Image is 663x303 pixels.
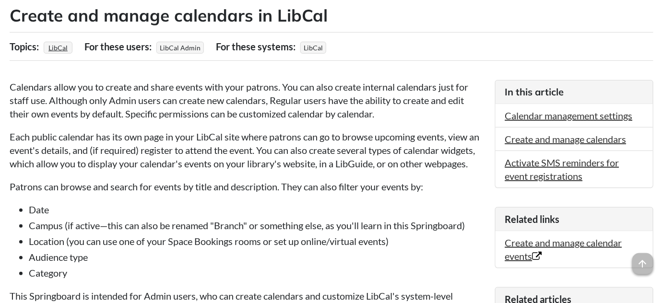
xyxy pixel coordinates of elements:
[156,42,204,54] span: LibCal Admin
[505,157,619,182] a: Activate SMS reminders for event registrations
[10,130,485,170] p: Each public calendar has its own page in your LibCal site where patrons can go to browse upcoming...
[632,253,653,274] span: arrow_upward
[29,234,485,248] li: Location (you can use one of your Space Bookings rooms or set up online/virtual events)
[300,42,326,54] span: LibCal
[10,180,485,193] p: Patrons can browse and search for events by title and description. They can also filter your even...
[632,254,653,266] a: arrow_upward
[10,4,653,27] h2: Create and manage calendars in LibCal
[47,41,69,55] a: LibCal
[29,219,485,232] li: Campus (if active—this can also be renamed "Branch" or something else, as you'll learn in this Sp...
[505,133,627,145] a: Create and manage calendars
[505,110,633,121] a: Calendar management settings
[505,213,560,225] span: Related links
[10,80,485,120] p: Calendars allow you to create and share events with your patrons. You can also create internal ca...
[216,37,298,56] div: For these systems:
[10,37,41,56] div: Topics:
[505,85,644,99] h3: In this article
[29,266,485,280] li: Category
[84,37,154,56] div: For these users:
[29,250,485,264] li: Audience type
[29,203,485,216] li: Date
[505,237,622,262] a: Create and manage calendar events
